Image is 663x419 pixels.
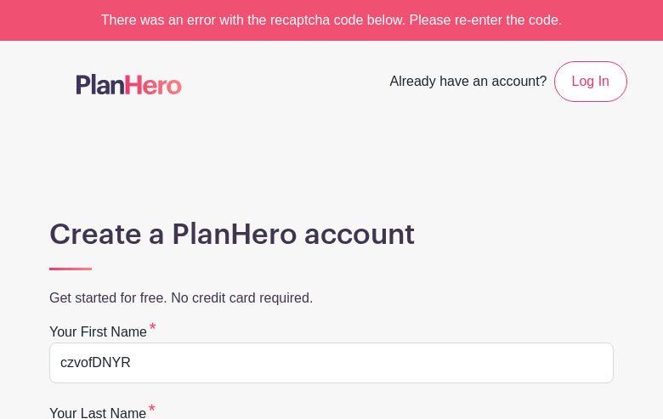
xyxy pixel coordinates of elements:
[554,61,627,102] a: Log In
[76,74,182,94] img: logo-507f7623f17ff9eddc593b1ce0a138ce2505c220e1c5a4e2b4648c50719b7d32.svg
[390,65,547,102] span: Already have an account?
[49,343,614,383] input: e.g. Julie
[49,288,614,309] p: Get started for free. No credit card required.
[49,218,614,252] h1: Create a PlanHero account
[49,322,156,343] label: Your first name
